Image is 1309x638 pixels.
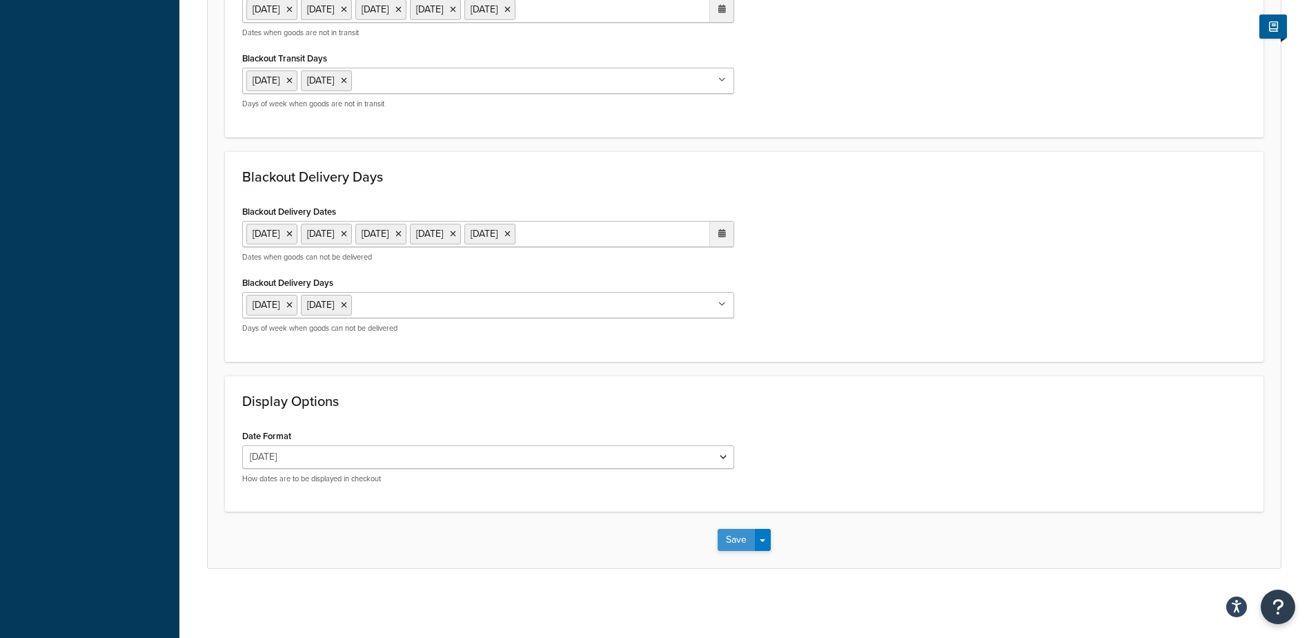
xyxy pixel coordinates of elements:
[242,431,291,441] label: Date Format
[246,224,297,244] li: [DATE]
[242,169,1246,184] h3: Blackout Delivery Days
[355,224,406,244] li: [DATE]
[242,252,734,262] p: Dates when goods can not be delivered
[307,298,334,312] span: [DATE]
[718,529,755,551] button: Save
[307,73,334,88] span: [DATE]
[242,278,333,288] label: Blackout Delivery Days
[410,224,461,244] li: [DATE]
[242,394,1246,409] h3: Display Options
[242,99,734,109] p: Days of week when goods are not in transit
[253,298,279,312] span: [DATE]
[464,224,515,244] li: [DATE]
[242,53,327,64] label: Blackout Transit Days
[242,474,734,484] p: How dates are to be displayed in checkout
[1261,590,1295,624] button: Open Resource Center
[242,28,734,38] p: Dates when goods are not in transit
[1259,14,1287,39] button: Show Help Docs
[301,224,352,244] li: [DATE]
[242,323,734,333] p: Days of week when goods can not be delivered
[242,206,336,217] label: Blackout Delivery Dates
[253,73,279,88] span: [DATE]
